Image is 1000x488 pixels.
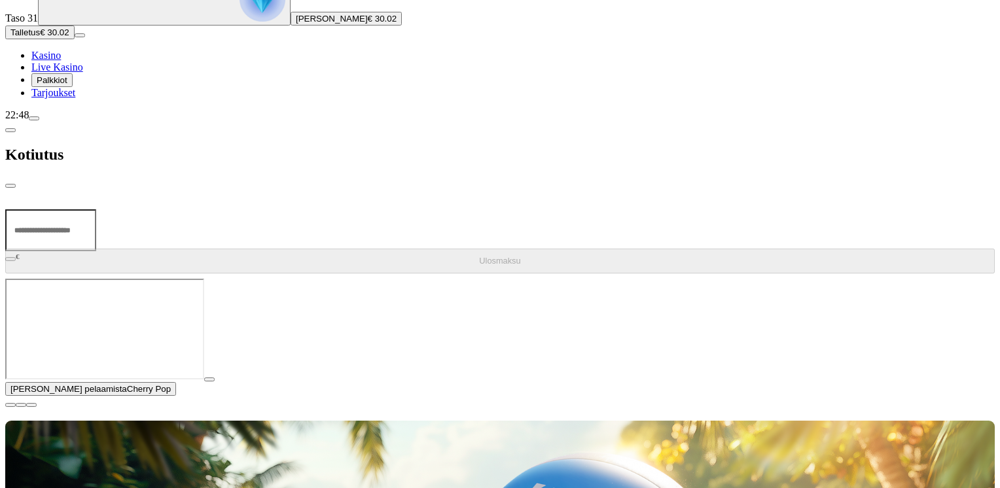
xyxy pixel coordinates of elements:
nav: Main menu [5,50,995,99]
span: Ulosmaksu [479,256,520,266]
span: Talletus [10,27,40,37]
iframe: Cherry Pop [5,279,204,379]
span: Taso 31 [5,12,38,24]
span: [PERSON_NAME] pelaamista [10,384,127,394]
button: Palkkiot [31,73,73,87]
button: [PERSON_NAME] pelaamistaCherry Pop [5,382,176,396]
span: Palkkiot [37,75,67,85]
button: chevron-down icon [16,403,26,407]
span: Cherry Pop [127,384,171,394]
a: Tarjoukset [31,87,75,98]
a: Live Kasino [31,61,83,73]
span: [PERSON_NAME] [296,14,368,24]
button: menu [29,116,39,120]
button: close icon [5,403,16,407]
button: close [5,184,16,188]
button: Talletusplus icon€ 30.02 [5,26,75,39]
button: Ulosmaksu [5,249,995,273]
button: menu [75,33,85,37]
button: [PERSON_NAME]€ 30.02 [291,12,402,26]
span: € 30.02 [368,14,397,24]
button: fullscreen icon [26,403,37,407]
button: chevron-left icon [5,128,16,132]
h2: Kotiutus [5,146,995,164]
span: 22:48 [5,109,29,120]
a: Kasino [31,50,61,61]
button: play icon [204,377,215,381]
span: € 30.02 [40,27,69,37]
